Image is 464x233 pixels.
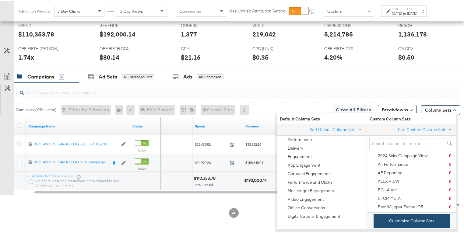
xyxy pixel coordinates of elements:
span: IMPRESSIONS [324,22,370,28]
div: $110,353.78 [194,175,217,180]
div: Engagement [288,153,312,159]
label: Start: [392,6,402,10]
span: Total Spend [194,182,213,186]
div: Ad Sets [99,72,117,79]
div: Delivery [288,144,303,150]
a: Your campaign name. [28,123,128,128]
span: Conversion [179,8,201,13]
div: 2 [59,73,64,79]
span: CPM [181,45,227,51]
span: Custom [327,8,342,13]
span: O5 CPV [398,45,444,51]
a: Shows the current state of your Ad Campaign. [132,123,158,128]
span: SPEND [18,22,64,28]
input: Search custom column sets [369,137,454,148]
span: $94,920.26 [195,159,227,164]
div: [DATE] [407,10,417,15]
div: Campaigns ( 0 Selected) [16,106,57,112]
span: ↑ [375,10,381,12]
div: Attribution Window: [18,8,51,12]
a: Omniture Revenue [245,123,301,128]
label: Use Unified Attribution Setting: [229,7,286,13]
div: Messenger Engagement [288,187,334,193]
div: 1.74x [18,52,34,61]
div: SOC_ASC_O5_KARGO_FBIG_A...% Campaign [34,159,107,164]
span: ORDERS [181,22,227,28]
span: 7 Day Clicks [58,8,81,13]
div: BFCM META [378,195,401,200]
div: Brand/Upper Funnel O5 [378,203,423,209]
div: $0.50 [398,52,414,61]
div: 219,042 [252,29,276,38]
a: The total amount spent to date. [195,123,241,128]
span: REVENUE [100,22,145,28]
button: Sort Default Column Sets [309,126,364,132]
div: $110,353.78 [18,29,54,38]
div: 5,214,785 [324,29,353,38]
button: Breakdowns [378,104,417,114]
button: Clear All Filters [333,104,373,114]
div: 1,377 [181,29,197,38]
span: $15,433.52 [195,141,227,146]
div: $80.14 [100,52,119,61]
input: Search Campaigns by Name, ID or Objective [24,83,420,95]
div: Video Engagement [288,196,324,201]
div: All Filtered Ads [197,73,223,79]
span: OFF FIFTH CTR [324,45,370,51]
a: SOC_ASC_O5_KARGO_FBIG_SALES_AUG2025 [34,141,118,146]
div: Campaigns [27,72,54,79]
label: End: [407,6,417,10]
div: $0.35 [252,52,269,61]
span: OFF FIFTH [PERSON_NAME] [18,45,64,51]
span: Clear All Filters [336,105,371,113]
span: VISITS [252,22,298,28]
div: ALEX VIEW [378,178,399,183]
div: Carousel Engagement [288,170,330,176]
div: [DATE] [392,10,402,15]
span: CPC (LINK) [252,45,298,51]
div: AF Performance [378,161,408,166]
span: Default Column Sets [277,115,367,121]
label: Active [135,166,149,170]
div: 4.20% [324,52,343,61]
div: $21.16 [181,52,201,61]
div: Ads [183,72,192,79]
div: Performance and Clicks [288,179,332,184]
div: App Engagement [288,162,320,167]
button: Column Sets [421,104,460,114]
button: Customize Column Sets [374,213,450,227]
label: Active [135,148,149,151]
span: REACH [398,22,444,28]
a: SOC_ASC_O5_KARGO_FBIG_A...% Campaign [34,159,107,165]
div: Digital Circular Engagement [288,213,340,218]
span: $158,648.04 [245,159,263,164]
span: 1 Day Views [120,8,143,13]
span: $33,352.10 [245,141,261,146]
div: BC - Audit [378,186,397,192]
div: 2024 Saks Campaign View [378,152,428,158]
div: All Filtered Ad Sets [122,73,154,79]
div: $192,000.14 [244,177,269,183]
div: $192,000.14 [100,29,135,38]
div: Performance [288,136,312,142]
button: Sort Custom Column Sets [398,126,454,132]
div: AF Reporting [378,169,402,175]
div: 1,136,178 [398,29,427,38]
strong: to [402,10,407,15]
div: Offline Conversions [288,204,325,210]
span: Custom Column Sets [367,115,411,121]
span: OFF FIFTH CPA [100,45,145,51]
div: 0 [115,104,126,114]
